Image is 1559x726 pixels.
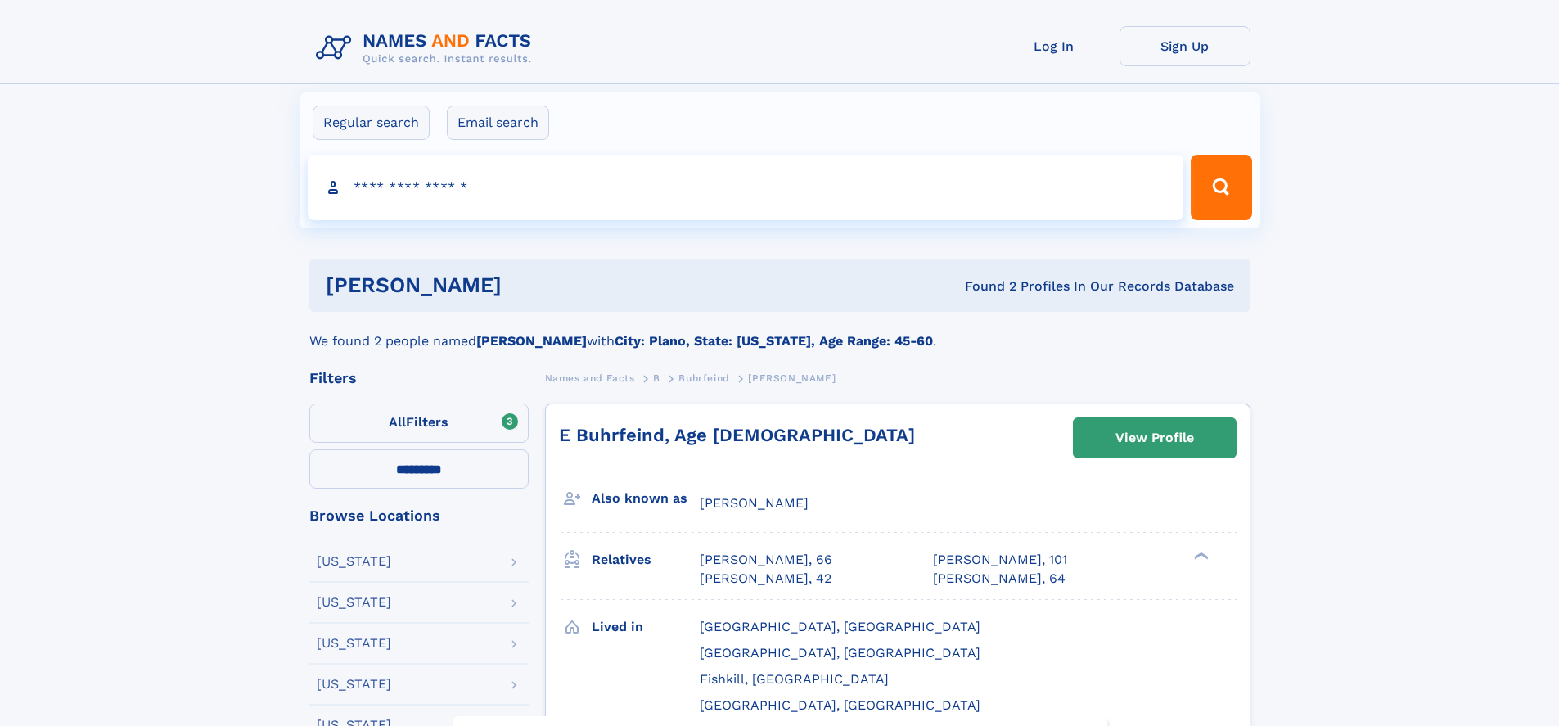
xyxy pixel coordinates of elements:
[748,372,836,384] span: [PERSON_NAME]
[653,368,660,388] a: B
[545,368,635,388] a: Names and Facts
[678,372,729,384] span: Buhrfeind
[308,155,1184,220] input: search input
[1115,419,1194,457] div: View Profile
[700,495,809,511] span: [PERSON_NAME]
[653,372,660,384] span: B
[592,613,700,641] h3: Lived in
[1190,551,1210,561] div: ❯
[700,619,980,634] span: [GEOGRAPHIC_DATA], [GEOGRAPHIC_DATA]
[559,425,915,445] a: E Buhrfeind, Age [DEMOGRAPHIC_DATA]
[309,371,529,386] div: Filters
[933,570,1066,588] a: [PERSON_NAME], 64
[733,277,1234,295] div: Found 2 Profiles In Our Records Database
[700,570,831,588] a: [PERSON_NAME], 42
[700,697,980,713] span: [GEOGRAPHIC_DATA], [GEOGRAPHIC_DATA]
[389,414,406,430] span: All
[309,404,529,443] label: Filters
[1074,418,1236,458] a: View Profile
[1120,26,1250,66] a: Sign Up
[700,551,832,569] a: [PERSON_NAME], 66
[989,26,1120,66] a: Log In
[317,678,391,691] div: [US_STATE]
[700,645,980,661] span: [GEOGRAPHIC_DATA], [GEOGRAPHIC_DATA]
[1191,155,1251,220] button: Search Button
[317,555,391,568] div: [US_STATE]
[476,333,587,349] b: [PERSON_NAME]
[317,596,391,609] div: [US_STATE]
[592,546,700,574] h3: Relatives
[317,637,391,650] div: [US_STATE]
[615,333,933,349] b: City: Plano, State: [US_STATE], Age Range: 45-60
[447,106,549,140] label: Email search
[678,368,729,388] a: Buhrfeind
[309,26,545,70] img: Logo Names and Facts
[592,485,700,512] h3: Also known as
[309,508,529,523] div: Browse Locations
[933,551,1067,569] a: [PERSON_NAME], 101
[326,275,733,295] h1: [PERSON_NAME]
[313,106,430,140] label: Regular search
[309,312,1250,351] div: We found 2 people named with .
[700,671,889,687] span: Fishkill, [GEOGRAPHIC_DATA]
